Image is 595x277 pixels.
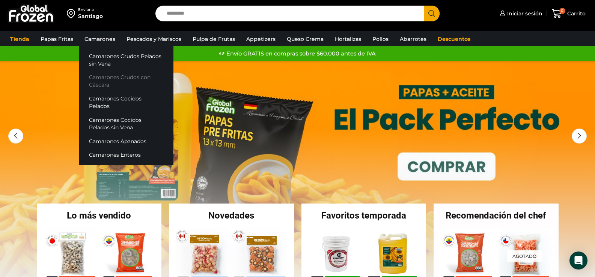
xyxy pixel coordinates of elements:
a: Pulpa de Frutas [189,32,239,46]
span: Iniciar sesión [505,10,542,17]
a: Papas Fritas [37,32,77,46]
div: Previous slide [8,129,23,144]
a: Camarones Crudos con Cáscara [79,70,173,92]
div: Enviar a [78,7,103,12]
button: Search button [424,6,440,21]
a: 0 Carrito [550,5,587,22]
img: address-field-icon.svg [67,7,78,20]
a: Iniciar sesión [498,6,542,21]
a: Descuentos [434,32,474,46]
h2: Novedades [169,211,294,220]
a: Camarones [81,32,119,46]
h2: Lo más vendido [37,211,162,220]
span: 0 [559,8,565,14]
a: Camarones Crudos Pelados sin Vena [79,49,173,70]
div: Santiago [78,12,103,20]
div: Next slide [572,129,587,144]
a: Hortalizas [331,32,365,46]
a: Abarrotes [396,32,430,46]
div: Open Intercom Messenger [569,252,587,270]
a: Pescados y Mariscos [123,32,185,46]
a: Camarones Apanados [79,134,173,148]
p: Agotado [507,250,542,262]
span: Carrito [565,10,586,17]
a: Pollos [369,32,392,46]
a: Appetizers [243,32,279,46]
a: Camarones Enteros [79,148,173,162]
a: Camarones Cocidos Pelados [79,92,173,113]
a: Tienda [6,32,33,46]
h2: Recomendación del chef [434,211,559,220]
a: Camarones Cocidos Pelados sin Vena [79,113,173,134]
h2: Favoritos temporada [301,211,426,220]
a: Queso Crema [283,32,327,46]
